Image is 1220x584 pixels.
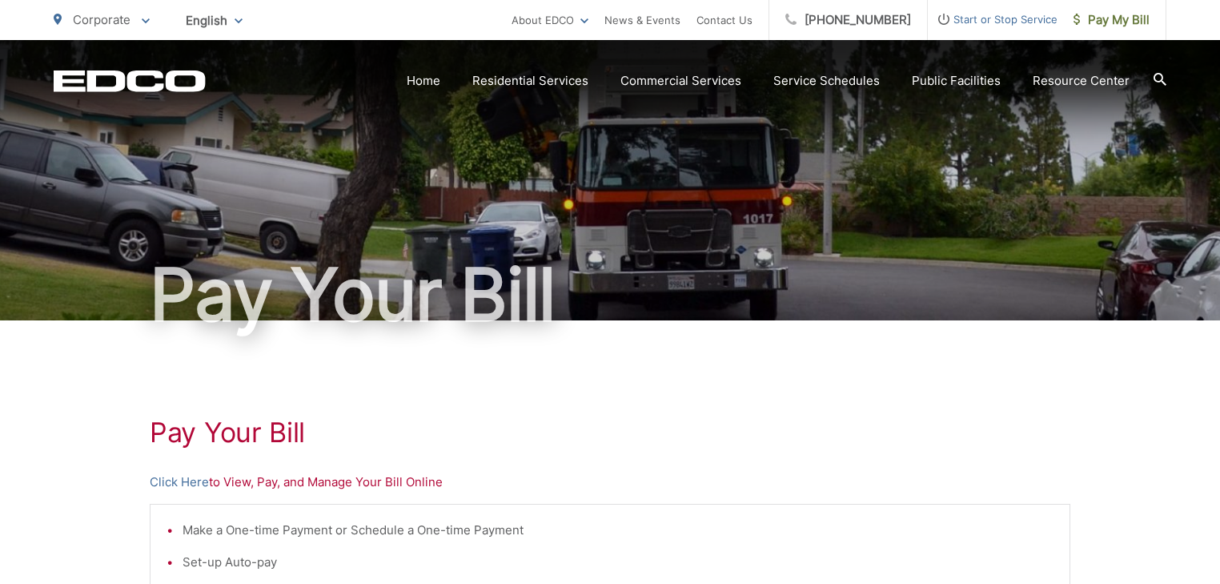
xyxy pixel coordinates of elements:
span: English [174,6,255,34]
a: Contact Us [696,10,752,30]
a: Click Here [150,473,209,492]
h1: Pay Your Bill [150,417,1070,449]
a: Public Facilities [912,71,1001,91]
a: EDCD logo. Return to the homepage. [54,70,206,92]
a: Commercial Services [620,71,741,91]
h1: Pay Your Bill [54,255,1166,335]
a: Home [407,71,440,91]
span: Pay My Bill [1074,10,1150,30]
a: Residential Services [472,71,588,91]
a: News & Events [604,10,680,30]
a: About EDCO [512,10,588,30]
li: Make a One-time Payment or Schedule a One-time Payment [183,521,1053,540]
p: to View, Pay, and Manage Your Bill Online [150,473,1070,492]
a: Service Schedules [773,71,880,91]
a: Resource Center [1033,71,1130,91]
li: Set-up Auto-pay [183,553,1053,572]
span: Corporate [73,12,130,27]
